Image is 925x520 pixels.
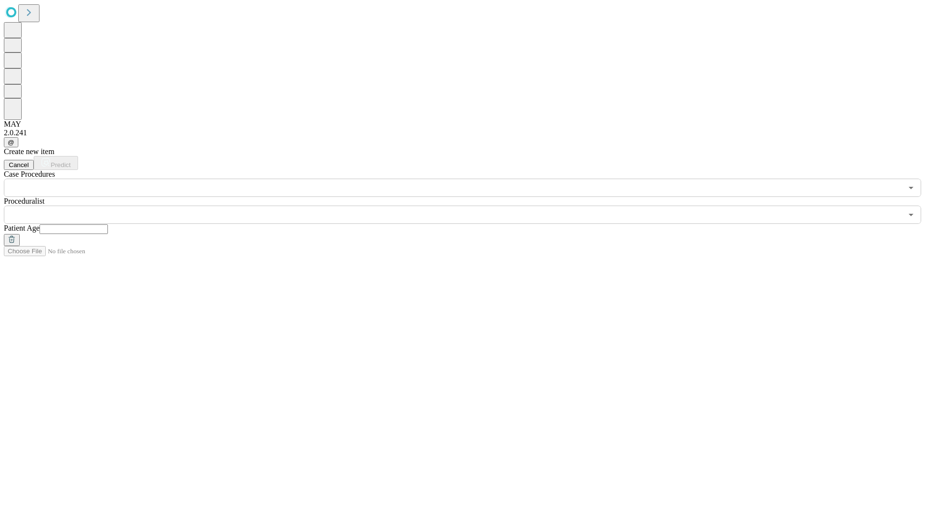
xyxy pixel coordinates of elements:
[4,160,34,170] button: Cancel
[51,161,70,169] span: Predict
[4,197,44,205] span: Proceduralist
[34,156,78,170] button: Predict
[9,161,29,169] span: Cancel
[904,181,918,195] button: Open
[4,129,921,137] div: 2.0.241
[8,139,14,146] span: @
[4,224,40,232] span: Patient Age
[4,120,921,129] div: MAY
[4,137,18,147] button: @
[4,170,55,178] span: Scheduled Procedure
[4,147,54,156] span: Create new item
[904,208,918,221] button: Open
